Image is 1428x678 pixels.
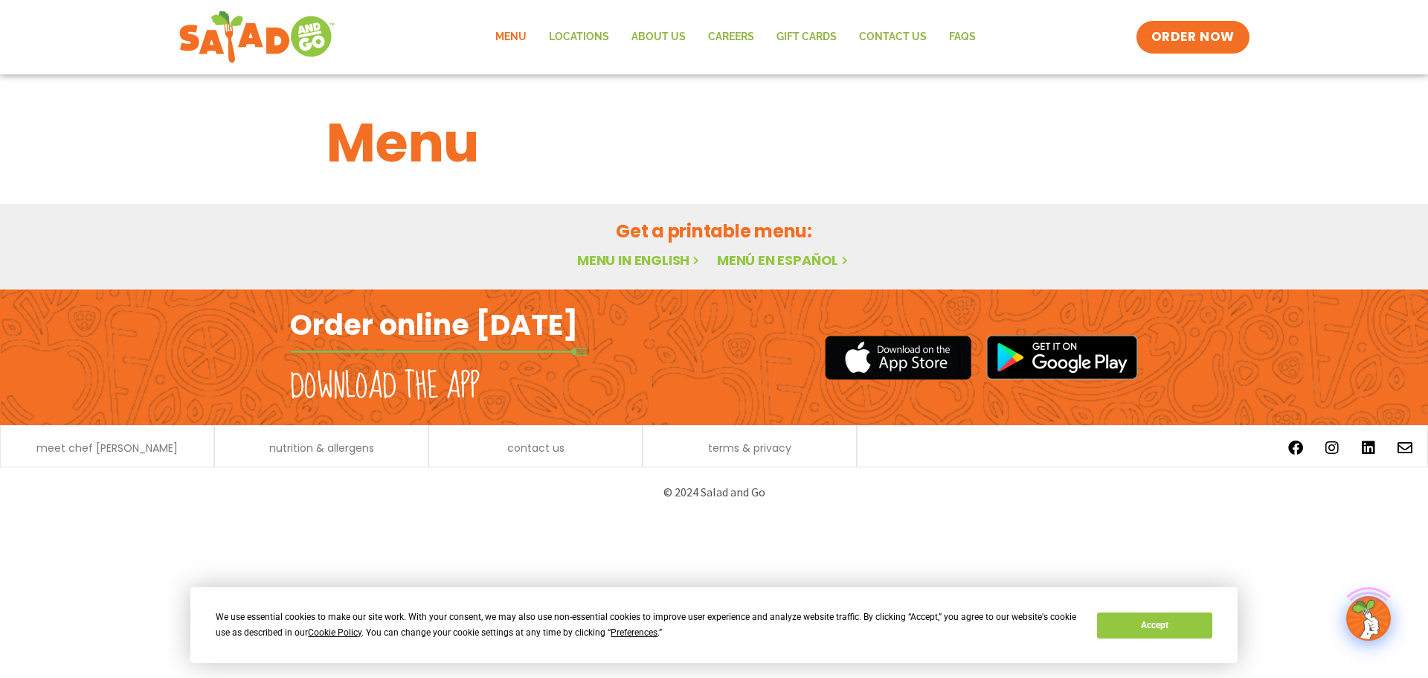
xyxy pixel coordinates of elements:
span: Preferences [611,627,657,638]
h1: Menu [327,103,1101,183]
a: GIFT CARDS [765,20,848,54]
img: appstore [825,333,971,382]
a: Menu [484,20,538,54]
a: Careers [697,20,765,54]
span: Cookie Policy [308,627,361,638]
a: About Us [620,20,697,54]
a: nutrition & allergens [269,443,374,453]
div: We use essential cookies to make our site work. With your consent, we may also use non-essential ... [216,610,1079,641]
span: ORDER NOW [1151,28,1235,46]
p: © 2024 Salad and Go [297,482,1130,502]
a: Menu in English [577,251,702,269]
div: Cookie Consent Prompt [190,587,1238,663]
h2: Get a printable menu: [327,218,1101,244]
nav: Menu [484,20,987,54]
a: ORDER NOW [1136,21,1249,54]
a: Locations [538,20,620,54]
a: terms & privacy [708,443,791,453]
img: google_play [986,335,1138,380]
a: contact us [507,443,565,453]
img: fork [290,348,588,356]
img: new-SAG-logo-768×292 [178,7,335,67]
a: Contact Us [848,20,938,54]
a: meet chef [PERSON_NAME] [36,443,178,453]
a: FAQs [938,20,987,54]
h2: Order online [DATE] [290,307,578,343]
button: Accept [1097,613,1212,639]
a: Menú en español [717,251,851,269]
h2: Download the app [290,366,480,408]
